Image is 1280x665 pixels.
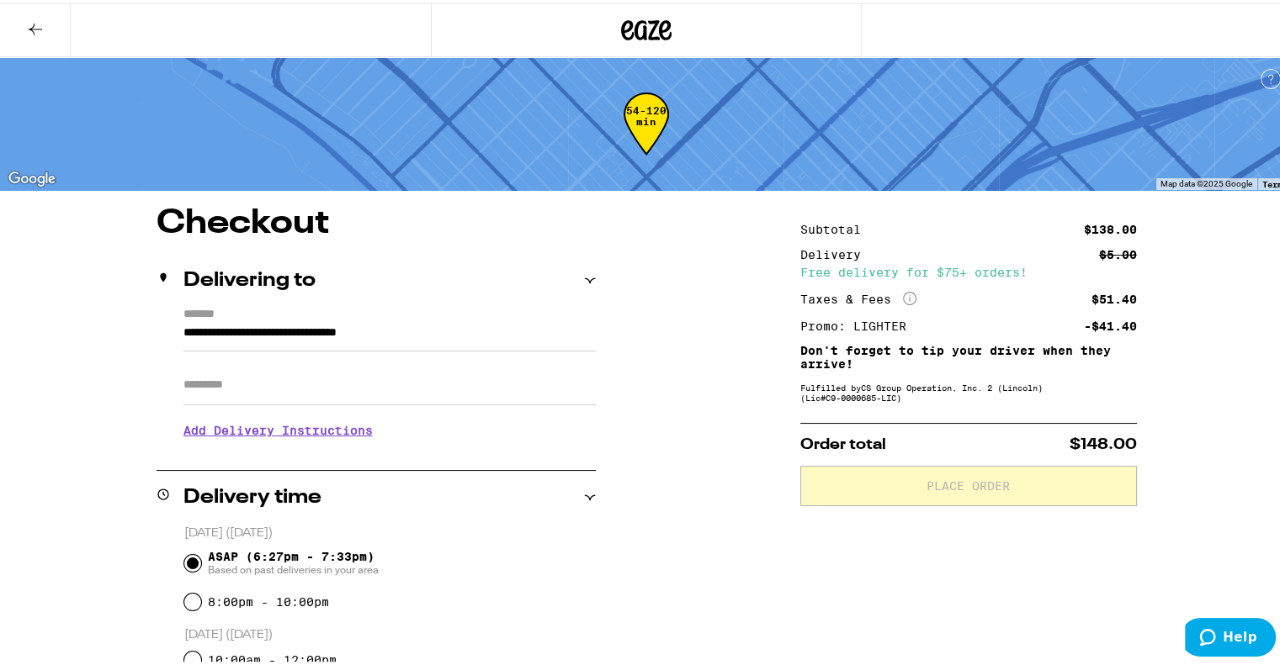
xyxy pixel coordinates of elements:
span: Based on past deliveries in your area [208,560,379,573]
div: Taxes & Fees [800,288,916,303]
h1: Checkout [157,203,596,237]
div: Fulfilled by CS Group Operation, Inc. 2 (Lincoln) (Lic# C9-0000685-LIC ) [800,379,1137,399]
div: Subtotal [800,220,873,232]
div: Promo: LIGHTER [800,317,918,329]
div: Free delivery for $75+ orders! [800,263,1137,275]
span: Map data ©2025 Google [1160,176,1252,185]
p: We'll contact you at [PHONE_NUMBER] when we arrive [183,446,596,460]
a: Open this area in Google Maps (opens a new window) [4,165,60,187]
p: Don't forget to tip your driver when they arrive! [800,340,1137,367]
h2: Delivering to [183,267,316,288]
h3: Add Delivery Instructions [183,408,596,446]
img: Google [4,165,60,187]
label: 10:00am - 12:00pm [208,650,337,663]
iframe: Opens a widget where you can find more information [1185,615,1276,657]
div: $138.00 [1084,220,1137,232]
span: Place Order [927,477,1010,488]
h2: Delivery time [183,484,321,504]
span: $148.00 [1070,434,1137,449]
p: [DATE] ([DATE]) [184,522,596,538]
div: -$41.40 [1084,317,1137,329]
span: ASAP (6:27pm - 7:33pm) [208,546,379,573]
div: $51.40 [1091,290,1137,302]
div: Delivery [800,245,873,257]
button: Place Order [800,462,1137,503]
div: 54-120 min [624,102,669,165]
div: $5.00 [1099,245,1137,257]
span: Order total [800,434,886,449]
p: [DATE] ([DATE]) [184,624,596,640]
label: 8:00pm - 10:00pm [208,592,329,605]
